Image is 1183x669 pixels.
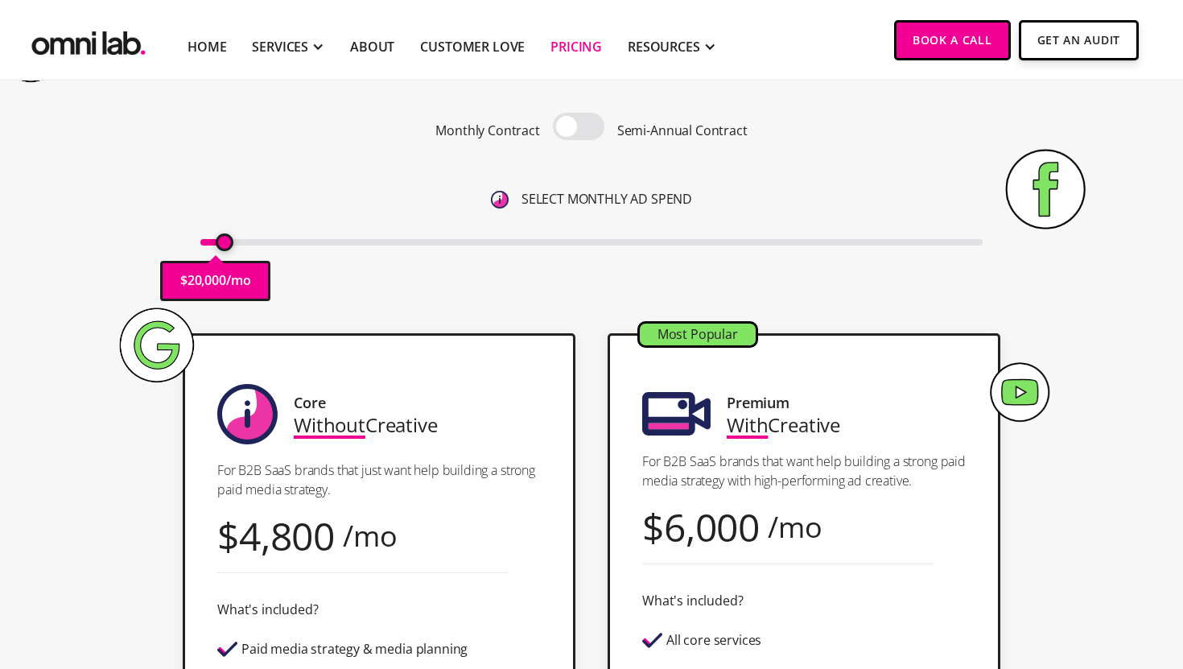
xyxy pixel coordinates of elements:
[521,188,692,210] p: SELECT MONTHLY AD SPEND
[294,414,438,436] div: Creative
[628,37,700,56] div: RESOURCES
[239,525,335,547] div: 4,800
[294,411,365,438] span: Without
[664,516,760,538] div: 6,000
[241,642,468,656] div: Paid media strategy & media planning
[727,392,789,414] div: Premium
[343,525,398,547] div: /mo
[217,460,541,499] p: For B2B SaaS brands that just want help building a strong paid media strategy.
[188,270,226,291] p: 20,000
[727,414,840,436] div: Creative
[768,516,822,538] div: /mo
[226,270,251,291] p: /mo
[350,37,394,56] a: About
[642,516,664,538] div: $
[617,120,748,142] p: Semi-Annual Contract
[642,590,743,612] div: What's included?
[666,634,761,647] div: All core services
[252,37,308,56] div: SERVICES
[217,599,318,621] div: What's included?
[217,525,239,547] div: $
[893,482,1183,669] iframe: Chat Widget
[435,120,539,142] p: Monthly Contract
[180,270,188,291] p: $
[491,191,509,209] img: 6410812402e99d19b372aa32_omni-nav-info.svg
[894,20,1011,60] a: Book a Call
[294,392,325,414] div: Core
[550,37,602,56] a: Pricing
[420,37,525,56] a: Customer Love
[727,411,768,438] span: With
[28,20,149,60] img: Omni Lab: B2B SaaS Demand Generation Agency
[640,324,756,345] div: Most Popular
[28,20,149,60] a: home
[188,37,226,56] a: Home
[642,452,966,490] p: For B2B SaaS brands that want help building a strong paid media strategy with high-performing ad ...
[1019,20,1139,60] a: Get An Audit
